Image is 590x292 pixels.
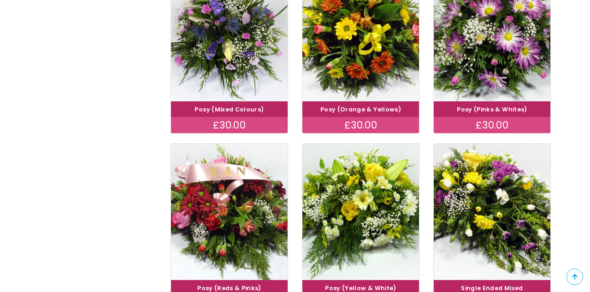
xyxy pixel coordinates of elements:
[195,105,264,113] a: Posy (Mixed Colours)
[197,284,261,292] a: Posy (Reds & Pinks)
[325,284,396,292] a: Posy (Yellow & White)
[434,117,550,134] div: £30.00
[461,284,523,292] a: Single Ended Mixed
[302,144,419,280] img: Posy (Yellow & White)
[434,144,550,280] img: Single Ended Mixed
[302,117,419,134] div: £30.00
[171,144,288,280] img: Posy (Reds & Pinks)
[457,105,527,113] a: Posy (Pinks & Whites)
[320,105,401,113] a: Posy (Orange & Yellows)
[171,117,288,134] div: £30.00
